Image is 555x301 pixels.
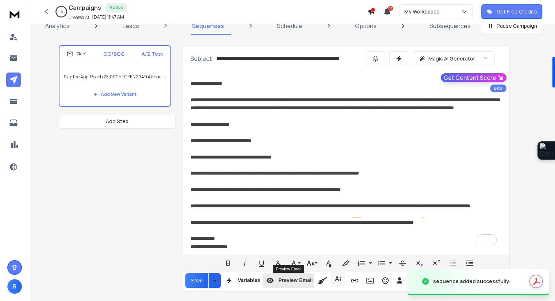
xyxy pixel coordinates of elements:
[123,21,139,30] p: Leads
[277,277,314,284] span: Preview Email
[185,273,209,288] button: Save
[183,72,509,253] div: To enrich screen reader interactions, please activate Accessibility in Grammarly extension settings
[490,85,506,92] div: Beta
[59,114,176,129] button: Add Step
[190,54,213,63] p: Subject:
[105,3,127,12] div: Active
[363,273,377,288] button: Insert Image (Ctrl+P)
[277,21,302,30] p: Schedule
[7,279,22,294] button: R
[463,256,477,270] button: Increase Indent (Ctrl+])
[45,21,70,30] p: Analytics
[288,256,302,270] button: Font Family
[59,9,63,14] p: 1 %
[433,278,510,285] div: sequence added successfully.
[394,273,408,288] button: Insert Unsubscribe Link
[41,17,74,35] a: Analytics
[103,50,125,58] p: CC/BCC
[429,256,443,270] button: Superscript
[263,273,314,288] button: Preview Email
[221,256,235,270] button: Bold (Ctrl+B)
[446,256,460,270] button: Decrease Indent (Ctrl+[)
[497,8,537,15] p: Get Free Credits
[188,17,228,35] a: Sequences
[429,21,471,30] p: Subsequences
[222,273,262,288] button: Variables
[441,73,506,82] button: Get Content Score
[396,256,409,270] button: Strikethrough (Ctrl+S)
[69,3,101,12] h1: Campaigns
[540,143,553,158] img: Extension Icon
[142,50,163,58] p: A/Z Test
[425,17,475,35] a: Subsequences
[118,17,143,35] a: Leads
[69,15,90,20] p: Created At:
[92,14,124,20] p: [DATE] 11:47 AM
[412,256,426,270] button: Subscript
[64,67,166,87] p: Skip the App: Reach 25,000+ TOKEN2049 Attendees Directly
[273,17,307,35] a: Schedule
[67,51,86,57] div: Step 1
[413,51,495,66] button: Magic AI Generator
[7,7,22,21] img: logo
[355,21,377,30] p: Options
[351,17,381,35] a: Options
[481,19,543,33] button: Pause Campaign
[59,45,171,107] li: Step1CC/BCCA/Z TestSkip the App: Reach 25,000+ TOKEN2049 Attendees DirectlyAdd New Variant
[273,265,304,273] div: Preview Email
[404,8,443,15] p: My Workspace
[192,21,224,30] p: Sequences
[428,55,475,62] p: Magic AI Generator
[348,273,362,288] button: Insert Link (Ctrl+K)
[271,256,285,270] button: Clear Formatting
[481,4,542,19] button: Get Free Credits
[236,277,262,284] span: Variables
[388,6,393,11] span: 44
[316,273,329,288] button: Clean HTML
[88,87,142,102] button: Add New Variant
